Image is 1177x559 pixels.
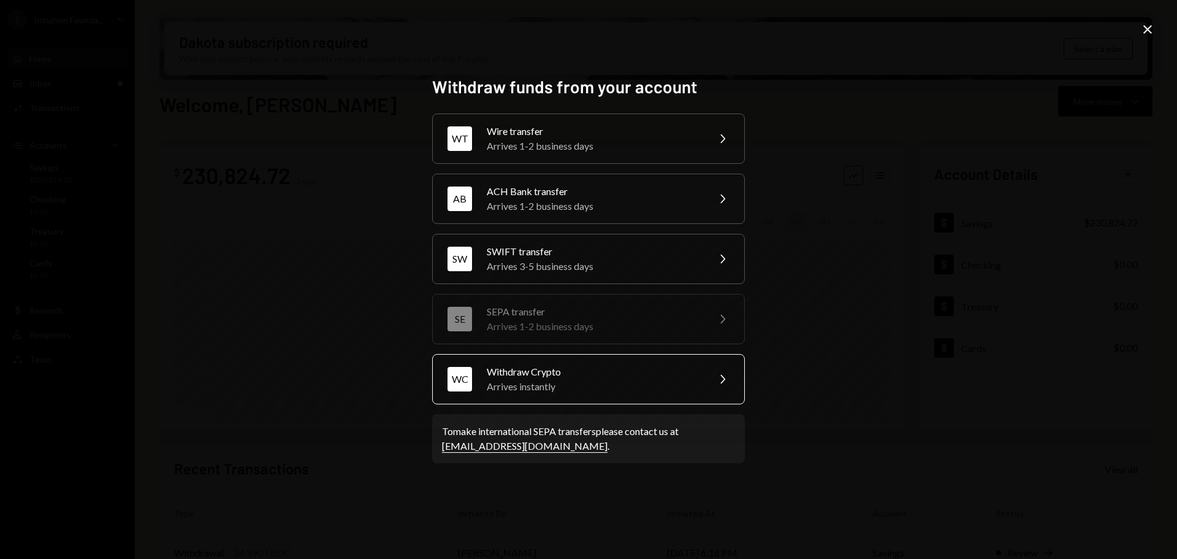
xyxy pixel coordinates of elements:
[487,184,700,199] div: ACH Bank transfer
[448,247,472,271] div: SW
[487,244,700,259] div: SWIFT transfer
[487,199,700,214] div: Arrives 1-2 business days
[487,379,700,394] div: Arrives instantly
[487,124,700,139] div: Wire transfer
[448,187,472,211] div: AB
[448,126,472,151] div: WT
[448,307,472,331] div: SE
[487,319,700,334] div: Arrives 1-2 business days
[487,364,700,379] div: Withdraw Crypto
[442,440,608,453] a: [EMAIL_ADDRESS][DOMAIN_NAME]
[487,259,700,274] div: Arrives 3-5 business days
[432,75,745,99] h2: Withdraw funds from your account
[432,114,745,164] button: WTWire transferArrives 1-2 business days
[432,294,745,344] button: SESEPA transferArrives 1-2 business days
[448,367,472,391] div: WC
[487,304,700,319] div: SEPA transfer
[442,424,735,453] div: To make international SEPA transfers please contact us at .
[487,139,700,153] div: Arrives 1-2 business days
[432,174,745,224] button: ABACH Bank transferArrives 1-2 business days
[432,354,745,404] button: WCWithdraw CryptoArrives instantly
[432,234,745,284] button: SWSWIFT transferArrives 3-5 business days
